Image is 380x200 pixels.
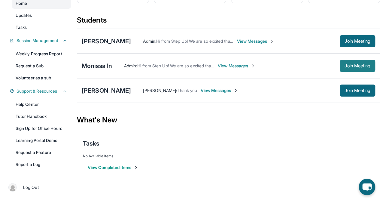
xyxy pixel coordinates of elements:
span: View Messages [218,63,255,69]
span: Thank you [177,88,197,93]
a: Volunteer as a sub [12,72,71,83]
a: Tasks [12,22,71,33]
span: Admin : [124,63,137,68]
span: Admin : [143,38,156,44]
div: [PERSON_NAME] [82,86,131,95]
span: Tasks [83,139,99,148]
button: Join Meeting [340,60,375,72]
a: Report a bug [12,159,71,170]
span: View Messages [237,38,274,44]
button: Session Management [14,38,67,44]
span: Log Out [23,184,39,190]
a: Request a Feature [12,147,71,158]
div: Monissa In [82,62,112,70]
div: What's New [77,107,380,133]
div: Students [77,15,380,29]
a: Tutor Handbook [12,111,71,122]
span: Join Meeting [345,64,370,68]
span: Support & Resources [17,88,57,94]
span: Tasks [16,24,27,30]
a: Sign Up for Office Hours [12,123,71,134]
span: Home [16,0,27,6]
img: user-img [8,183,17,192]
a: Updates [12,10,71,21]
a: Weekly Progress Report [12,48,71,59]
span: Join Meeting [345,89,370,92]
button: chat-button [359,179,375,195]
span: | [19,184,21,191]
button: Join Meeting [340,85,375,97]
div: No Available Items [83,154,374,158]
a: Help Center [12,99,71,110]
a: |Log Out [6,181,71,194]
button: Support & Resources [14,88,67,94]
div: [PERSON_NAME] [82,37,131,45]
img: Chevron-Right [233,88,238,93]
span: Session Management [17,38,58,44]
span: View Messages [201,88,238,94]
a: Request a Sub [12,60,71,71]
span: Join Meeting [345,39,370,43]
button: Join Meeting [340,35,375,47]
span: [PERSON_NAME] : [143,88,177,93]
img: Chevron-Right [251,63,255,68]
img: Chevron-Right [269,39,274,44]
button: View Completed Items [88,165,138,171]
a: Learning Portal Demo [12,135,71,146]
span: Updates [16,12,32,18]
